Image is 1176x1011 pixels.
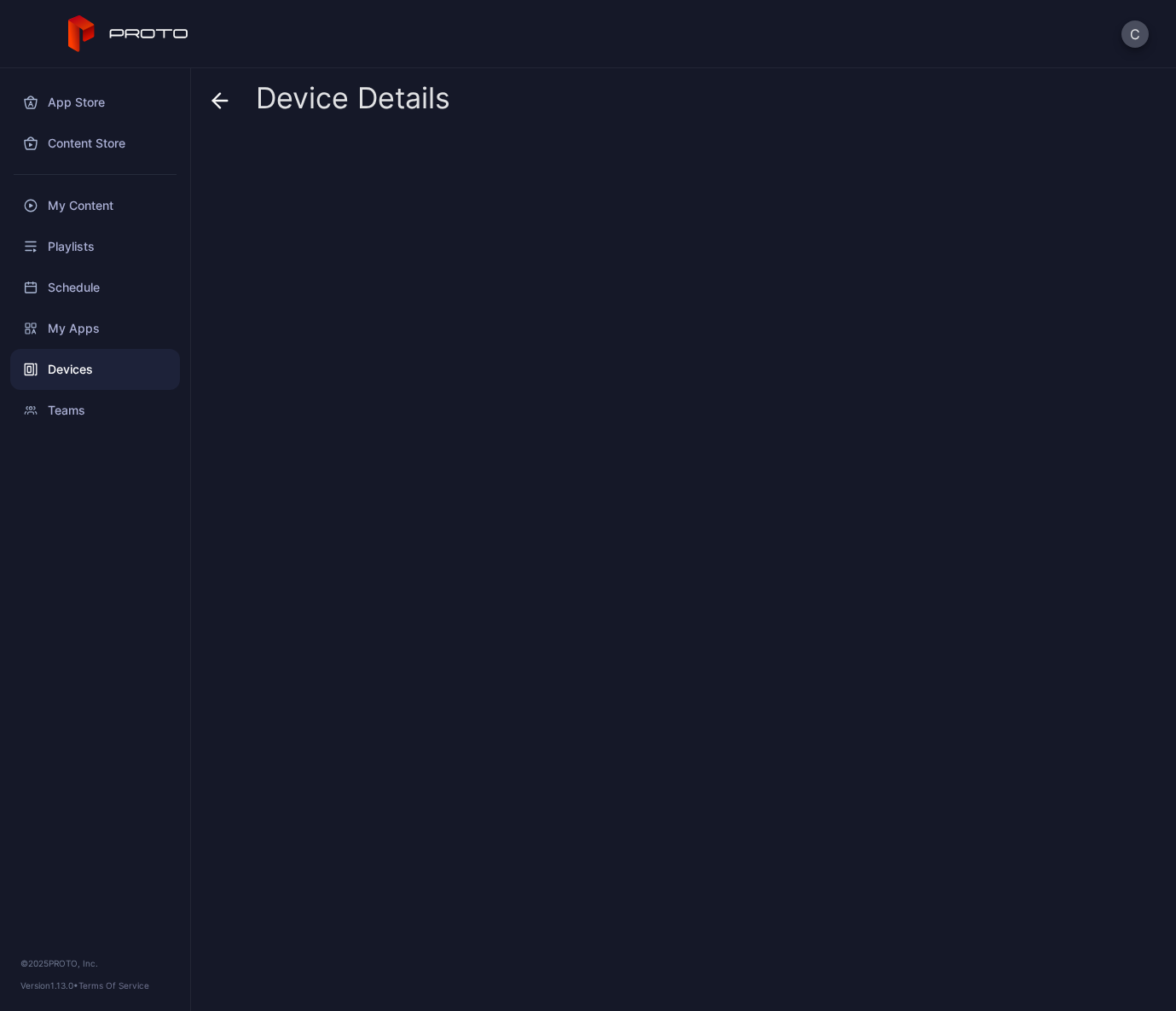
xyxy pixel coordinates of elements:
[10,267,180,308] a: Schedule
[256,82,450,114] span: Device Details
[20,956,170,970] div: © 2025 PROTO, Inc.
[10,308,180,349] a: My Apps
[1121,20,1149,48] button: C
[10,349,180,390] a: Devices
[78,980,149,991] a: Terms Of Service
[10,185,180,226] a: My Content
[20,980,78,991] span: Version 1.13.0 •
[10,123,180,164] a: Content Store
[10,390,180,431] a: Teams
[10,82,180,123] a: App Store
[10,226,180,267] a: Playlists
